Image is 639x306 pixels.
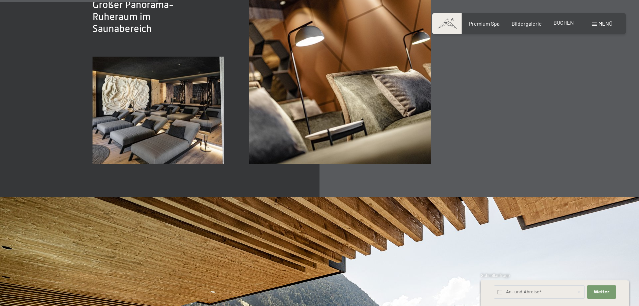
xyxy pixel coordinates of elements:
[512,20,542,27] a: Bildergalerie
[598,20,612,27] span: Menü
[481,273,510,278] span: Schnellanfrage
[594,289,609,295] span: Weiter
[587,285,616,299] button: Weiter
[93,57,224,164] img: Ruheräume - Chill Lounge - Wellnesshotel - Ahrntal - Schwarzenstein
[553,19,574,26] a: BUCHEN
[469,20,500,27] a: Premium Spa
